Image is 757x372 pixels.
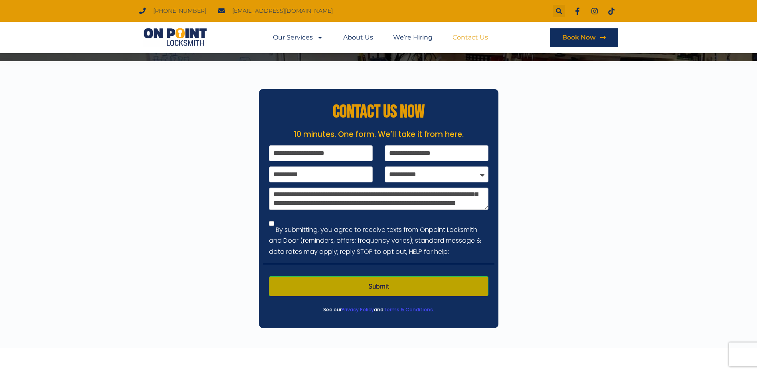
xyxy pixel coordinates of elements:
[269,145,488,301] form: Contact Form
[562,34,596,41] span: Book Now
[383,306,434,313] a: Terms & Conditions.
[263,103,494,121] h2: CONTACT US NOW
[269,225,481,256] label: By submitting, you agree to receive texts from Onpoint Locksmith and Door (reminders, offers; fre...
[273,28,488,47] nav: Menu
[553,5,565,17] div: Search
[393,28,433,47] a: We’re Hiring
[343,28,373,47] a: About Us
[269,276,488,296] button: Submit
[151,6,206,16] span: [PHONE_NUMBER]
[230,6,333,16] span: [EMAIL_ADDRESS][DOMAIN_NAME]
[273,28,323,47] a: Our Services
[263,304,494,316] p: See our and
[263,129,494,140] p: 10 minutes. One form. We’ll take it from here.
[453,28,488,47] a: Contact Us
[550,28,618,47] a: Book Now
[368,283,389,289] span: Submit
[342,306,374,313] a: Privacy Policy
